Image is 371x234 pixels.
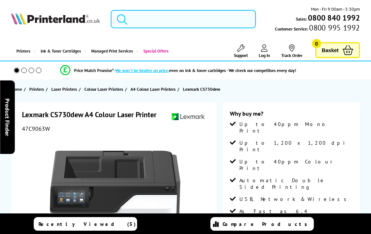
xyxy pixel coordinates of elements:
span: Colour Laser Printers [84,85,123,93]
img: Printerland Logo [11,12,100,25]
a: Log In [259,44,270,58]
span: Laser Printers [51,85,77,93]
span: 47C9063W [22,125,50,132]
a: Home [11,85,24,93]
span: Up to 40ppm Mono Print [239,121,353,134]
span: 0 [312,39,321,48]
span: Mon - Fri 9:00am - 5:30pm [311,6,360,12]
div: - even on ink & toner cartridges - We check our competitors every day! [114,68,296,73]
a: Printerland Logo [11,12,100,26]
a: Compare Products [210,217,314,231]
a: Special Offers [137,42,172,61]
span: USB, Network & Wireless [239,196,350,202]
span: A4 Colour Laser Printers [131,85,176,93]
b: 0800 840 1992 [308,13,360,23]
span: Recently Viewed (5) [38,221,136,227]
a: Laser Printers [51,85,79,93]
a: Colour Laser Printers [84,85,125,93]
a: Support [234,44,248,58]
span: Up to 1,200 x 1,200 dpi Print [239,140,353,153]
span: Customer Service: [275,24,360,32]
span: Ink & Toner Cartridges [41,42,81,61]
span: As Fast as 6.4 Seconds First page [239,208,353,221]
img: Lexmark [171,110,205,123]
span: Log In [259,53,270,58]
a: 0800 840 1992 [307,14,360,21]
span: Lexmark CS730dew [183,85,220,93]
a: Recently Viewed (5) [34,217,137,231]
li: modal_Promise [4,64,353,77]
span: Product Finder [4,98,11,136]
span: 0800 995 1992 [308,24,360,31]
span: Home [11,85,22,93]
a: A4 Colour Laser Printers [131,85,177,93]
a: Lexmark CS730dew [183,85,222,93]
a: Printers [11,42,34,61]
a: Printers [29,85,46,93]
a: Track Order [281,44,302,58]
span: Price Match Promise* [74,68,114,73]
span: Up to 40ppm Colour Print [239,158,353,172]
span: Basket [322,45,339,55]
span: Automatic Double Sided Printing [239,177,353,190]
span: Support [234,53,248,58]
a: Basket 0 [315,42,360,58]
a: Managed Print Services [85,42,137,61]
span: We won’t be beaten on price, [115,68,169,73]
span: Printers [29,85,44,93]
a: Ink & Toner Cartridges [34,42,85,61]
h1: Lexmark CS730dew A4 Colour Laser Printer [22,110,164,119]
span: Compare Products [223,221,311,227]
div: Why buy me? [230,110,353,121]
span: Sales: [296,15,307,22]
